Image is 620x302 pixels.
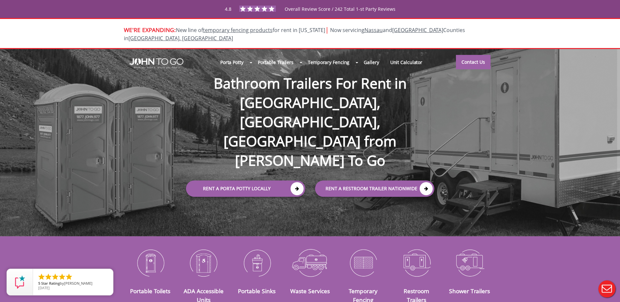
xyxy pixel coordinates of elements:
a: Shower Trailers [449,287,490,295]
li:  [65,273,73,281]
li:  [58,273,66,281]
a: Portable Toilets [130,287,170,295]
img: JOHN to go [129,58,183,69]
a: temporary fencing products [203,26,273,34]
a: Rent a Porta Potty Locally [186,180,305,197]
a: Portable Sinks [238,287,276,295]
span: [DATE] [38,285,50,290]
span: [PERSON_NAME] [64,281,92,286]
img: ADA-Accessible-Units-icon_N.png [182,246,225,280]
li:  [44,273,52,281]
span: Overall Review Score / 242 Total 1-st Party Reviews [285,6,395,25]
img: Review Rating [13,276,26,289]
img: Portable-Sinks-icon_N.png [235,246,278,280]
button: Live Chat [594,276,620,302]
span: | [325,25,329,34]
li:  [38,273,45,281]
li:  [51,273,59,281]
img: Temporary-Fencing-cion_N.png [342,246,385,280]
a: Nassau [364,26,383,34]
span: 4.8 [225,6,231,12]
a: rent a RESTROOM TRAILER Nationwide [315,180,434,197]
h1: Bathroom Trailers For Rent in [GEOGRAPHIC_DATA], [GEOGRAPHIC_DATA], [GEOGRAPHIC_DATA] from [PERSO... [179,53,441,170]
span: by [38,281,108,286]
a: Porta Potty [215,55,249,69]
span: 5 [38,281,40,286]
img: Waste-Services-icon_N.png [288,246,332,280]
a: Waste Services [290,287,330,295]
span: New line of for rent in [US_STATE] [124,26,465,42]
img: Shower-Trailers-icon_N.png [448,246,492,280]
a: [GEOGRAPHIC_DATA] [392,26,443,34]
span: Now servicing and Counties in [124,26,465,42]
a: Portable Trailers [252,55,299,69]
img: Restroom-Trailers-icon_N.png [395,246,438,280]
a: [GEOGRAPHIC_DATA], [GEOGRAPHIC_DATA] [128,35,233,42]
span: Star Rating [41,281,60,286]
span: WE'RE EXPANDING: [124,26,176,34]
a: Temporary Fencing [302,55,355,69]
img: Portable-Toilets-icon_N.png [129,246,172,280]
a: Unit Calculator [385,55,428,69]
a: Contact Us [456,55,491,69]
a: Gallery [358,55,384,69]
